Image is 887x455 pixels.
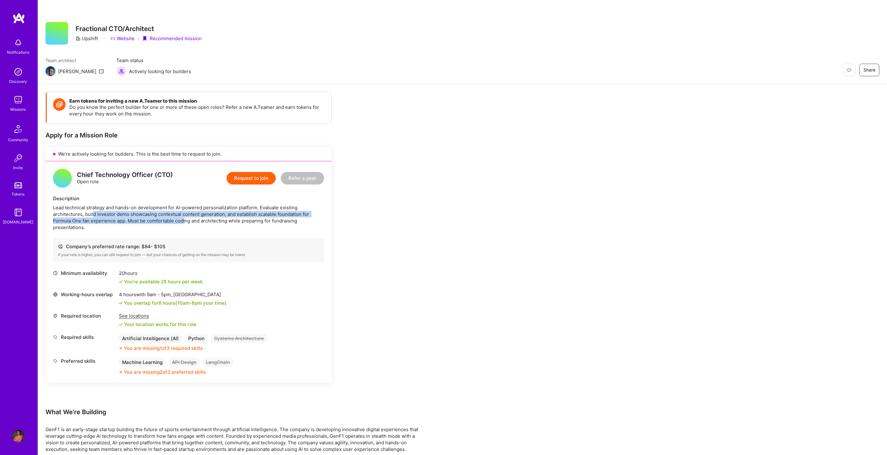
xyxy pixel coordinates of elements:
[138,35,139,42] div: ·
[124,300,227,306] div: You overlap for 8 hours ( your time)
[53,291,116,298] div: Working-hours overlap
[14,182,22,188] img: tokens
[45,147,332,161] div: We’re actively looking for builders. This is the best time to request to join.
[203,358,233,367] div: LangChain
[119,301,123,305] i: icon Check
[53,335,58,340] i: icon Tag
[12,430,24,442] img: User Avatar
[859,64,879,76] button: Share
[119,346,123,350] i: icon CloseOrange
[7,49,29,56] div: Notifications
[77,172,173,185] div: Open role
[99,69,104,74] i: icon Mail
[76,35,98,42] div: Upshift
[10,430,26,442] a: User Avatar
[116,57,191,64] span: Team status
[53,359,58,363] i: icon Tag
[119,370,123,374] i: icon CloseOrange
[58,243,319,250] div: Company’s preferred rate range: $ 84 - $ 105
[53,358,116,364] div: Preferred skills
[53,313,116,319] div: Required location
[53,292,58,297] i: icon World
[119,291,227,298] div: 4 hours with [GEOGRAPHIC_DATA]
[863,67,875,73] span: Share
[119,278,203,285] div: You're available 25 hours per week
[45,408,422,416] div: What We're Building
[12,36,24,49] img: bell
[45,426,422,452] p: GenF1 is an early-stage startup building the future of sports entertainment through artificial in...
[227,172,276,185] button: Request to join
[12,152,24,164] img: Invite
[58,252,319,257] div: If your rate is higher, you can still request to join — but your chances of getting on the missio...
[45,131,332,139] div: Apply for a Mission Role
[53,313,58,318] i: icon Location
[177,300,202,306] span: 10am - 6pm
[119,313,196,319] div: See locations
[124,369,206,375] div: You are missing 2 of 3 preferred skills
[119,270,203,276] div: 20 hours
[76,36,81,41] i: icon CompanyGray
[13,13,25,24] img: logo
[119,321,196,328] div: Your location works for this role
[58,68,96,75] div: [PERSON_NAME]
[12,94,24,106] img: teamwork
[53,334,116,340] div: Required skills
[847,67,852,72] i: icon EyeClosed
[58,244,63,249] i: icon Cash
[129,68,191,75] span: Actively looking for builders
[77,172,173,178] div: Chief Technology Officer (CTO)
[53,98,66,111] img: Token icon
[53,270,116,276] div: Minimum availability
[124,345,203,351] div: You are missing 1 of 3 required skills
[45,66,56,76] img: Team Architect
[53,204,324,231] div: Lead technical strategy and hands-on development for AI-powered personalization platform. Evaluat...
[12,66,24,78] img: discovery
[169,358,200,367] div: API Design
[119,280,123,284] i: icon Check
[211,334,267,343] div: Systems Architecture
[281,172,324,185] button: Refer a peer
[146,292,173,297] span: 9am - 5pm ,
[13,164,23,171] div: Invite
[119,358,166,367] div: Machine Learning
[69,98,325,104] h4: Earn tokens for inviting a new A.Teamer to this mission
[9,78,27,85] div: Discovery
[53,271,58,276] i: icon Clock
[12,191,25,197] div: Tokens
[119,334,182,343] div: Artificial Intelligence (AI)
[69,104,325,117] p: Do you know the perfect builder for one or more of these open roles? Refer a new A.Teamer and ear...
[110,35,135,42] a: Website
[45,57,104,64] span: Team architect
[53,195,324,202] div: Description
[11,121,26,136] img: Community
[119,323,123,326] i: icon Check
[142,35,202,42] div: Recommended mission
[8,136,28,143] div: Community
[76,25,202,33] h3: Fractional CTO/Architect
[11,106,26,113] div: Missions
[116,66,126,76] img: Actively looking for builders
[3,219,34,225] div: [DOMAIN_NAME]
[185,334,208,343] div: Python
[142,36,147,41] i: icon PurpleRibbon
[12,206,24,219] img: guide book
